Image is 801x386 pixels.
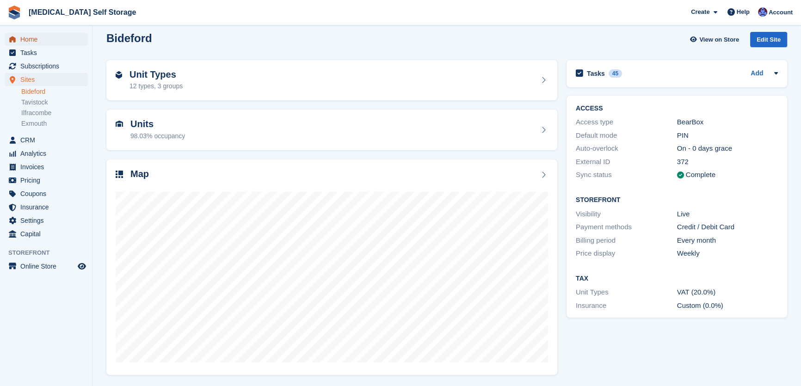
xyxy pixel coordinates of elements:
[129,81,183,91] div: 12 types, 3 groups
[20,60,76,73] span: Subscriptions
[691,7,709,17] span: Create
[689,32,743,47] a: View on Store
[20,33,76,46] span: Home
[20,201,76,214] span: Insurance
[20,260,76,273] span: Online Store
[576,117,677,128] div: Access type
[5,33,87,46] a: menu
[116,71,122,79] img: unit-type-icn-2b2737a686de81e16bb02015468b77c625bbabd49415b5ef34ead5e3b44a266d.svg
[576,170,677,180] div: Sync status
[5,174,87,187] a: menu
[576,275,778,282] h2: Tax
[106,110,557,150] a: Units 98.03% occupancy
[677,209,778,220] div: Live
[587,69,605,78] h2: Tasks
[576,196,778,204] h2: Storefront
[20,147,76,160] span: Analytics
[576,222,677,233] div: Payment methods
[20,214,76,227] span: Settings
[677,235,778,246] div: Every month
[130,131,185,141] div: 98.03% occupancy
[576,209,677,220] div: Visibility
[106,60,557,101] a: Unit Types 12 types, 3 groups
[576,130,677,141] div: Default mode
[750,32,787,51] a: Edit Site
[20,134,76,147] span: CRM
[7,6,21,19] img: stora-icon-8386f47178a22dfd0bd8f6a31ec36ba5ce8667c1dd55bd0f319d3a0aa187defe.svg
[20,227,76,240] span: Capital
[21,87,87,96] a: Bideford
[25,5,140,20] a: [MEDICAL_DATA] Self Storage
[576,248,677,259] div: Price display
[116,121,123,127] img: unit-icn-7be61d7bf1b0ce9d3e12c5938cc71ed9869f7b940bace4675aadf7bd6d80202e.svg
[699,35,739,44] span: View on Store
[686,170,715,180] div: Complete
[750,32,787,47] div: Edit Site
[677,248,778,259] div: Weekly
[5,201,87,214] a: menu
[106,159,557,375] a: Map
[5,134,87,147] a: menu
[5,160,87,173] a: menu
[758,7,767,17] img: Helen Walker
[20,46,76,59] span: Tasks
[677,287,778,298] div: VAT (20.0%)
[677,157,778,167] div: 372
[769,8,793,17] span: Account
[576,105,778,112] h2: ACCESS
[5,60,87,73] a: menu
[677,117,778,128] div: BearBox
[5,227,87,240] a: menu
[76,261,87,272] a: Preview store
[130,119,185,129] h2: Units
[737,7,750,17] span: Help
[677,143,778,154] div: On - 0 days grace
[751,68,763,79] a: Add
[5,46,87,59] a: menu
[576,143,677,154] div: Auto-overlock
[5,147,87,160] a: menu
[609,69,622,78] div: 45
[20,160,76,173] span: Invoices
[5,214,87,227] a: menu
[106,32,152,44] h2: Bideford
[5,187,87,200] a: menu
[576,287,677,298] div: Unit Types
[8,248,92,257] span: Storefront
[21,119,87,128] a: Exmouth
[21,98,87,107] a: Tavistock
[5,73,87,86] a: menu
[129,69,183,80] h2: Unit Types
[677,222,778,233] div: Credit / Debit Card
[20,73,76,86] span: Sites
[5,260,87,273] a: menu
[677,130,778,141] div: PIN
[576,300,677,311] div: Insurance
[677,300,778,311] div: Custom (0.0%)
[576,235,677,246] div: Billing period
[116,171,123,178] img: map-icn-33ee37083ee616e46c38cad1a60f524a97daa1e2b2c8c0bc3eb3415660979fc1.svg
[20,174,76,187] span: Pricing
[20,187,76,200] span: Coupons
[130,169,149,179] h2: Map
[576,157,677,167] div: External ID
[21,109,87,117] a: Ilfracombe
